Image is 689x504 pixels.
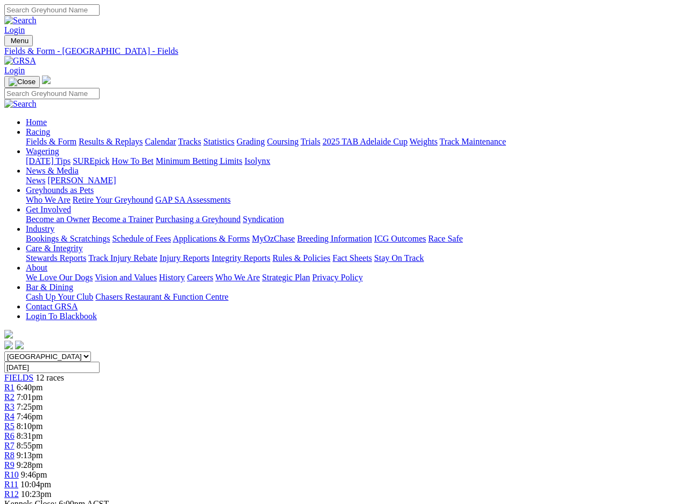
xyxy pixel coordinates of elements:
[26,137,685,147] div: Racing
[26,253,685,263] div: Care & Integrity
[4,341,13,349] img: facebook.svg
[428,234,462,243] a: Race Safe
[26,234,685,244] div: Industry
[26,253,86,263] a: Stewards Reports
[4,4,100,16] input: Search
[4,392,15,402] a: R2
[26,205,71,214] a: Get Involved
[237,137,265,146] a: Grading
[159,273,185,282] a: History
[26,312,97,321] a: Login To Blackbook
[26,156,685,166] div: Wagering
[243,215,284,224] a: Syndication
[26,263,47,272] a: About
[4,56,36,66] img: GRSA
[4,66,25,75] a: Login
[244,156,270,165] a: Isolynx
[17,392,43,402] span: 7:01pm
[333,253,372,263] a: Fact Sheets
[4,373,33,382] a: FIELDS
[92,215,153,224] a: Become a Trainer
[26,292,93,301] a: Cash Up Your Club
[187,273,213,282] a: Careers
[26,224,54,233] a: Industry
[262,273,310,282] a: Strategic Plan
[17,431,43,440] span: 8:31pm
[4,431,15,440] a: R6
[374,234,426,243] a: ICG Outcomes
[79,137,143,146] a: Results & Replays
[410,137,438,146] a: Weights
[26,137,76,146] a: Fields & Form
[42,75,51,84] img: logo-grsa-white.png
[17,412,43,421] span: 7:46pm
[300,137,320,146] a: Trials
[4,35,33,46] button: Toggle navigation
[17,402,43,411] span: 7:25pm
[4,412,15,421] a: R4
[178,137,201,146] a: Tracks
[26,215,90,224] a: Become an Owner
[4,470,19,479] a: R10
[26,147,59,156] a: Wagering
[112,156,154,165] a: How To Bet
[4,99,37,109] img: Search
[215,273,260,282] a: Who We Are
[156,195,231,204] a: GAP SA Assessments
[312,273,363,282] a: Privacy Policy
[26,273,93,282] a: We Love Our Dogs
[4,489,19,499] a: R12
[20,480,51,489] span: 10:04pm
[15,341,24,349] img: twitter.svg
[73,156,109,165] a: SUREpick
[4,451,15,460] a: R8
[36,373,64,382] span: 12 races
[95,273,157,282] a: Vision and Values
[297,234,372,243] a: Breeding Information
[159,253,209,263] a: Injury Reports
[252,234,295,243] a: MyOzChase
[26,166,79,175] a: News & Media
[203,137,235,146] a: Statistics
[267,137,299,146] a: Coursing
[17,422,43,431] span: 8:10pm
[11,37,29,45] span: Menu
[26,195,685,205] div: Greyhounds as Pets
[4,402,15,411] a: R3
[4,16,37,25] img: Search
[4,383,15,392] a: R1
[4,480,18,489] a: R11
[26,156,71,165] a: [DATE] Tips
[4,460,15,470] a: R9
[4,422,15,431] a: R5
[4,330,13,339] img: logo-grsa-white.png
[17,451,43,460] span: 9:13pm
[26,282,73,292] a: Bar & Dining
[4,25,25,34] a: Login
[73,195,153,204] a: Retire Your Greyhound
[156,215,241,224] a: Purchasing a Greyhound
[26,176,45,185] a: News
[145,137,176,146] a: Calendar
[4,441,15,450] a: R7
[440,137,506,146] a: Track Maintenance
[4,46,685,56] a: Fields & Form - [GEOGRAPHIC_DATA] - Fields
[4,76,40,88] button: Toggle navigation
[88,253,157,263] a: Track Injury Rebate
[17,460,43,470] span: 9:28pm
[21,489,52,499] span: 10:23pm
[26,302,78,311] a: Contact GRSA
